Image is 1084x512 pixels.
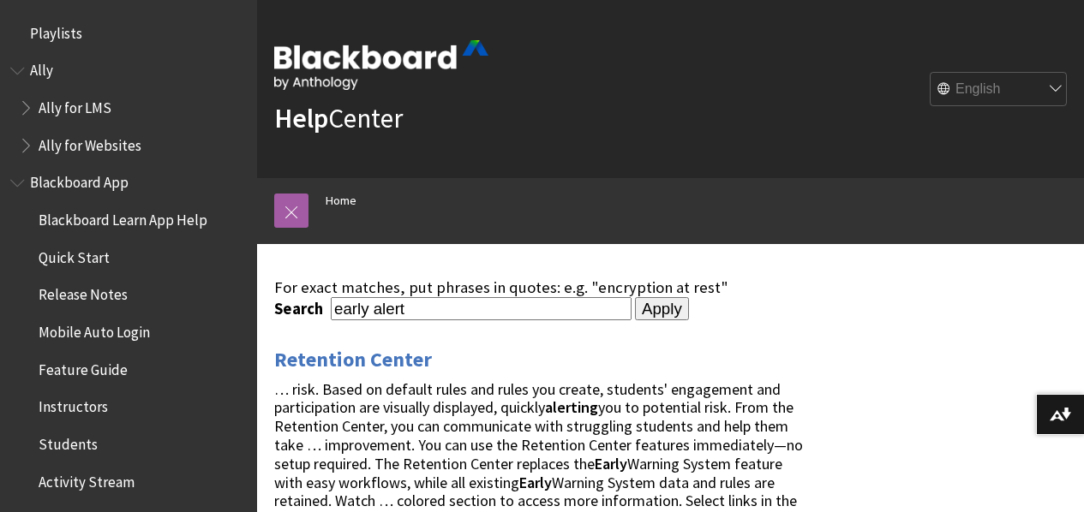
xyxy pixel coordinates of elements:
span: Feature Guide [39,355,128,378]
span: Blackboard Learn App Help [39,205,207,229]
label: Search [274,299,327,319]
span: Release Notes [39,281,128,304]
strong: Early [595,454,627,473]
span: Instructors [39,393,108,416]
nav: Book outline for Anthology Ally Help [10,57,247,160]
span: Mobile Auto Login [39,318,150,341]
strong: alerting [545,397,598,417]
span: Activity Stream [39,467,135,491]
a: HelpCenter [274,101,403,135]
nav: Book outline for Playlists [10,19,247,48]
span: Ally [30,57,53,80]
span: Students [39,430,98,453]
strong: Help [274,101,328,135]
span: Ally for Websites [39,131,141,154]
span: Blackboard App [30,169,129,192]
a: Home [326,190,356,211]
span: Playlists [30,19,82,42]
span: Quick Start [39,243,110,266]
select: Site Language Selector [931,73,1068,107]
strong: Early [519,473,552,492]
img: Blackboard by Anthology [274,40,488,90]
a: Retention Center [274,346,432,373]
input: Apply [635,297,689,321]
div: For exact matches, put phrases in quotes: e.g. "encryption at rest" [274,278,813,297]
span: Ally for LMS [39,93,111,116]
